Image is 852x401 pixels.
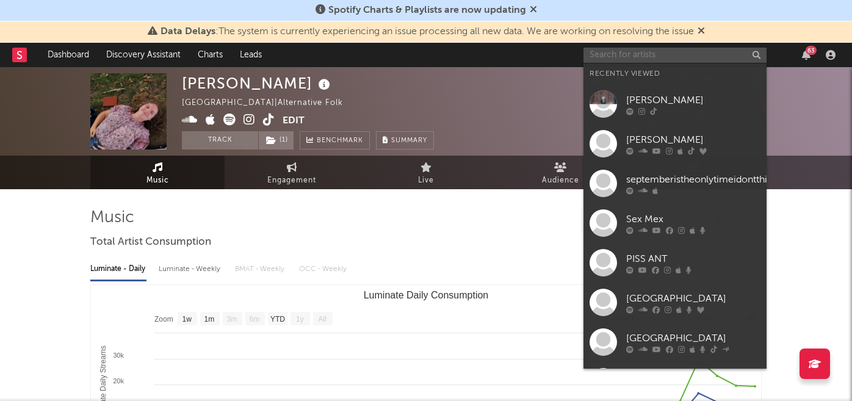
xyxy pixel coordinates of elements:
text: 1m [204,315,215,323]
span: Dismiss [530,5,537,15]
a: Charts [189,43,231,67]
a: PISS ANT [583,243,767,283]
div: Sex Mex [626,212,760,226]
a: Dashboard [39,43,98,67]
a: [PERSON_NAME] [583,124,767,164]
div: [PERSON_NAME] [182,73,333,93]
button: (1) [259,131,294,150]
span: Engagement [267,173,316,188]
span: Dismiss [698,27,705,37]
text: 1w [182,315,192,323]
span: Total Artist Consumption [90,235,211,250]
span: Live [418,173,434,188]
a: Audience [493,156,627,189]
div: Recently Viewed [590,67,760,81]
div: 63 [806,46,817,55]
a: Live [359,156,493,189]
text: Zoom [154,315,173,323]
text: 6m [250,315,260,323]
text: All [318,315,326,323]
span: Summary [391,137,427,144]
div: [GEOGRAPHIC_DATA] [626,331,760,345]
button: Edit [283,114,305,129]
div: [GEOGRAPHIC_DATA] | Alternative Folk [182,96,357,110]
span: Audience [542,173,579,188]
a: Music [90,156,225,189]
div: [PERSON_NAME] [626,132,760,147]
span: Data Delays [161,27,215,37]
button: Summary [376,131,434,150]
text: 1y [296,315,304,323]
span: ( 1 ) [258,131,294,150]
span: Music [146,173,169,188]
div: septemberistheonlytimeidontthinkofyou [626,172,803,187]
input: Search for artists [583,48,767,63]
text: YTD [270,315,285,323]
text: 20k [113,377,124,385]
span: : The system is currently experiencing an issue processing all new data. We are working on resolv... [161,27,694,37]
span: Benchmark [317,134,363,148]
text: Luminate Daily Consumption [364,290,489,300]
span: Spotify Charts & Playlists are now updating [328,5,526,15]
a: Sex Mex [583,203,767,243]
a: Leads [231,43,270,67]
text: 3m [227,315,237,323]
div: [PERSON_NAME] [626,93,760,107]
a: [GEOGRAPHIC_DATA] [583,322,767,362]
a: septemberistheonlytimeidontthinkofyou [583,164,767,203]
div: PISS ANT [626,251,760,266]
a: Benchmark [300,131,370,150]
div: Luminate - Weekly [159,259,223,280]
button: 63 [802,50,810,60]
div: Luminate - Daily [90,259,146,280]
text: 30k [113,352,124,359]
a: [GEOGRAPHIC_DATA] [583,283,767,322]
a: Engagement [225,156,359,189]
a: Discovery Assistant [98,43,189,67]
div: [GEOGRAPHIC_DATA] [626,291,760,306]
input: Search by song name or URL [582,215,711,225]
button: Track [182,131,258,150]
a: [PERSON_NAME] [583,84,767,124]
